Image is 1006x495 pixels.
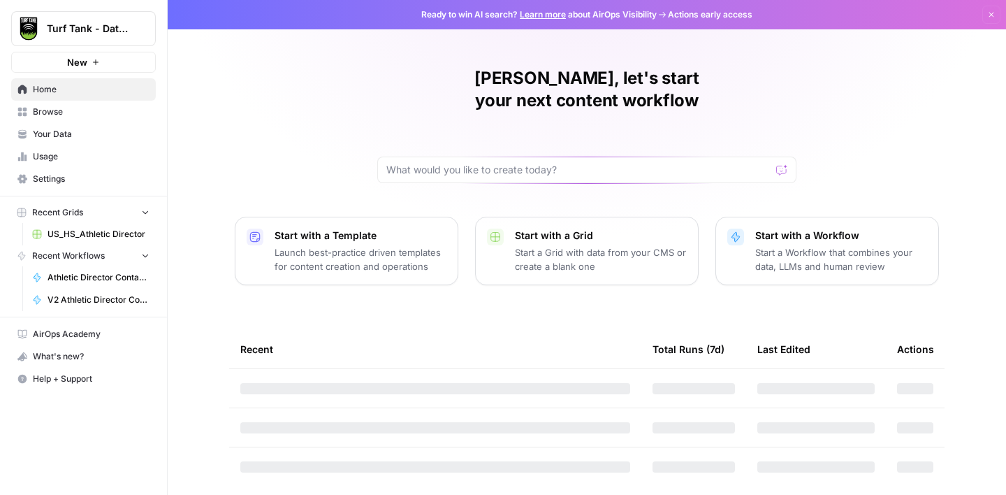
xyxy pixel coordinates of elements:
a: Your Data [11,123,156,145]
div: Recent [240,330,630,368]
span: Usage [33,150,150,163]
p: Start with a Template [275,229,446,243]
p: Start with a Workflow [755,229,927,243]
h1: [PERSON_NAME], let's start your next content workflow [377,67,796,112]
div: Actions [897,330,934,368]
span: US_HS_Athletic Director [48,228,150,241]
span: Athletic Director Contact for High Schools [48,271,150,284]
span: AirOps Academy [33,328,150,340]
a: Athletic Director Contact for High Schools [26,266,156,289]
a: Home [11,78,156,101]
div: Last Edited [757,330,810,368]
button: New [11,52,156,73]
button: What's new? [11,345,156,368]
p: Start a Workflow that combines your data, LLMs and human review [755,245,927,273]
span: Ready to win AI search? about AirOps Visibility [421,8,657,21]
a: Browse [11,101,156,123]
a: Usage [11,145,156,168]
span: Help + Support [33,373,150,385]
span: Recent Grids [32,206,83,219]
button: Start with a TemplateLaunch best-practice driven templates for content creation and operations [235,217,458,285]
input: What would you like to create today? [386,163,771,177]
span: Actions early access [668,8,752,21]
span: Home [33,83,150,96]
button: Help + Support [11,368,156,390]
p: Start with a Grid [515,229,687,243]
div: What's new? [12,346,155,367]
span: New [67,55,87,69]
a: Learn more [520,9,566,20]
span: Your Data [33,128,150,141]
span: Settings [33,173,150,185]
a: US_HS_Athletic Director [26,223,156,245]
button: Start with a GridStart a Grid with data from your CMS or create a blank one [475,217,699,285]
span: V2 Athletic Director Contact for High Schools [48,294,150,306]
a: Settings [11,168,156,190]
button: Start with a WorkflowStart a Workflow that combines your data, LLMs and human review [715,217,939,285]
span: Browse [33,106,150,118]
button: Workspace: Turf Tank - Data Team [11,11,156,46]
span: Recent Workflows [32,250,105,262]
p: Launch best-practice driven templates for content creation and operations [275,245,446,273]
div: Total Runs (7d) [653,330,724,368]
span: Turf Tank - Data Team [47,22,131,36]
img: Turf Tank - Data Team Logo [16,16,41,41]
p: Start a Grid with data from your CMS or create a blank one [515,245,687,273]
button: Recent Workflows [11,245,156,266]
a: V2 Athletic Director Contact for High Schools [26,289,156,311]
a: AirOps Academy [11,323,156,345]
button: Recent Grids [11,202,156,223]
